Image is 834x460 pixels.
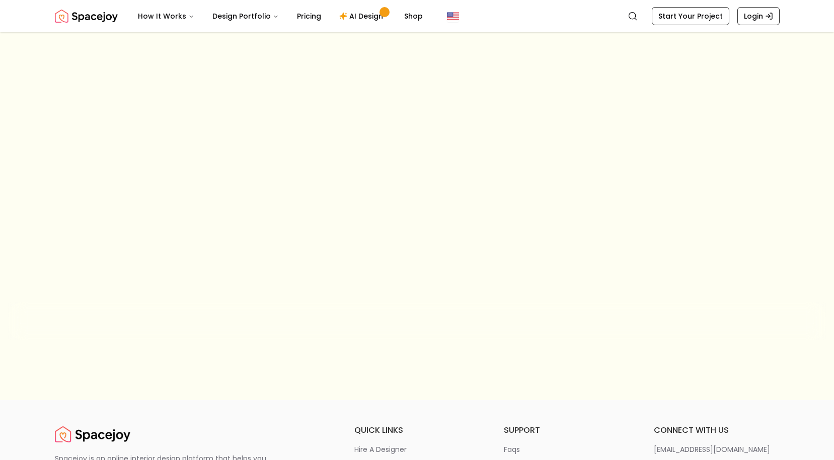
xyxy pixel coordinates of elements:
button: How It Works [130,6,202,26]
a: Start Your Project [652,7,729,25]
a: Spacejoy [55,424,130,444]
p: faqs [504,444,520,454]
a: faqs [504,444,630,454]
a: hire a designer [354,444,480,454]
img: Spacejoy Logo [55,424,130,444]
a: Spacejoy [55,6,118,26]
img: Spacejoy Logo [55,6,118,26]
h6: connect with us [654,424,780,436]
a: Login [737,7,780,25]
a: AI Design [331,6,394,26]
h6: support [504,424,630,436]
img: United States [447,10,459,22]
a: Pricing [289,6,329,26]
h6: quick links [354,424,480,436]
nav: Main [130,6,431,26]
button: Design Portfolio [204,6,287,26]
a: [EMAIL_ADDRESS][DOMAIN_NAME] [654,444,780,454]
p: hire a designer [354,444,407,454]
a: Shop [396,6,431,26]
p: [EMAIL_ADDRESS][DOMAIN_NAME] [654,444,770,454]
